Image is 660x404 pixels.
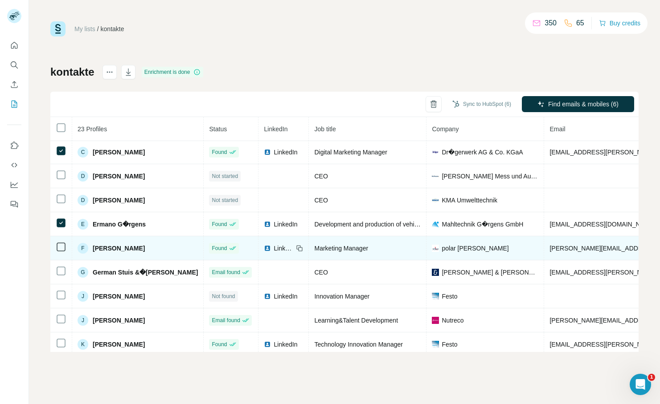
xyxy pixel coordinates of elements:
button: Use Surfe API [7,157,21,173]
div: G [78,267,88,278]
span: [PERSON_NAME] Mess und Auswuchttechnik [442,172,538,181]
button: Search [7,57,21,73]
span: Dr�gerwerk AG & Co. KGaA [442,148,523,157]
div: D [78,171,88,182]
iframe: Intercom live chat [630,374,651,395]
span: Innovation Manager [314,293,369,300]
span: [PERSON_NAME] [93,244,145,253]
span: CEO [314,197,328,204]
span: Found [212,244,227,252]
span: Status [209,125,227,133]
li: / [97,24,99,33]
span: Found [212,340,227,348]
div: F [78,243,88,254]
div: J [78,315,88,326]
a: My lists [74,25,95,32]
span: [PERSON_NAME] [93,292,145,301]
img: company-logo [432,173,439,180]
span: Email found [212,268,240,276]
img: LinkedIn logo [264,221,271,228]
span: Digital Marketing Manager [314,149,387,156]
span: 1 [648,374,655,381]
span: Ermano G�rgens [93,220,146,229]
img: company-logo [432,245,439,252]
button: Use Surfe on LinkedIn [7,137,21,154]
h1: kontakte [50,65,94,79]
span: [PERSON_NAME] [93,316,145,325]
span: Not found [212,292,235,300]
div: D [78,195,88,206]
div: K [78,339,88,350]
span: Found [212,148,227,156]
span: [EMAIL_ADDRESS][DOMAIN_NAME] [549,221,655,228]
span: KMA Umwelttechnik [442,196,497,205]
span: LinkedIn [264,125,287,133]
img: LinkedIn logo [264,341,271,348]
span: LinkedIn [274,292,297,301]
span: Job title [314,125,336,133]
span: Nutreco [442,316,463,325]
button: Find emails & mobiles (6) [522,96,634,112]
img: company-logo [432,293,439,300]
img: company-logo [432,221,439,228]
button: Feedback [7,196,21,212]
button: My lists [7,96,21,112]
button: Dashboard [7,177,21,193]
span: Email [549,125,565,133]
span: Found [212,220,227,228]
span: 23 Profiles [78,125,107,133]
p: 65 [576,18,584,28]
img: Surfe Logo [50,21,66,36]
span: Mahltechnik G�rgens GmbH [442,220,523,229]
img: company-logo [432,317,439,324]
div: Enrichment is done [142,67,204,77]
span: CEO [314,269,328,276]
div: kontakte [101,24,124,33]
span: Festo [442,292,457,301]
span: Festo [442,340,457,349]
span: [PERSON_NAME] [93,148,145,157]
button: Quick start [7,37,21,53]
span: Development and production of vehicles [314,221,425,228]
span: [PERSON_NAME] & [PERSON_NAME] Coding GmbH [442,268,538,277]
span: Company [432,125,459,133]
img: LinkedIn logo [264,293,271,300]
span: German Stuis &�[PERSON_NAME] [93,268,198,277]
span: Learning&Talent Development [314,317,398,324]
span: LinkedIn [274,220,297,229]
div: J [78,291,88,302]
button: Sync to HubSpot (6) [446,97,517,111]
span: LinkedIn [274,340,297,349]
img: LinkedIn logo [264,245,271,252]
img: company-logo [432,197,439,204]
span: polar [PERSON_NAME] [442,244,508,253]
span: Marketing Manager [314,245,368,252]
span: Email found [212,316,240,324]
span: LinkedIn [274,244,293,253]
button: Enrich CSV [7,77,21,93]
img: company-logo [432,269,439,276]
button: actions [102,65,117,79]
img: LinkedIn logo [264,149,271,156]
p: 350 [545,18,557,28]
button: Buy credits [599,17,640,29]
div: E [78,219,88,230]
div: C [78,147,88,158]
img: company-logo [432,341,439,348]
span: [PERSON_NAME] [93,172,145,181]
span: [PERSON_NAME] [93,196,145,205]
span: Find emails & mobiles (6) [548,100,619,109]
span: LinkedIn [274,148,297,157]
img: company-logo [432,149,439,156]
span: Not started [212,196,238,204]
span: CEO [314,173,328,180]
span: [PERSON_NAME] [93,340,145,349]
span: Not started [212,172,238,180]
span: Technology Innovation Manager [314,341,402,348]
